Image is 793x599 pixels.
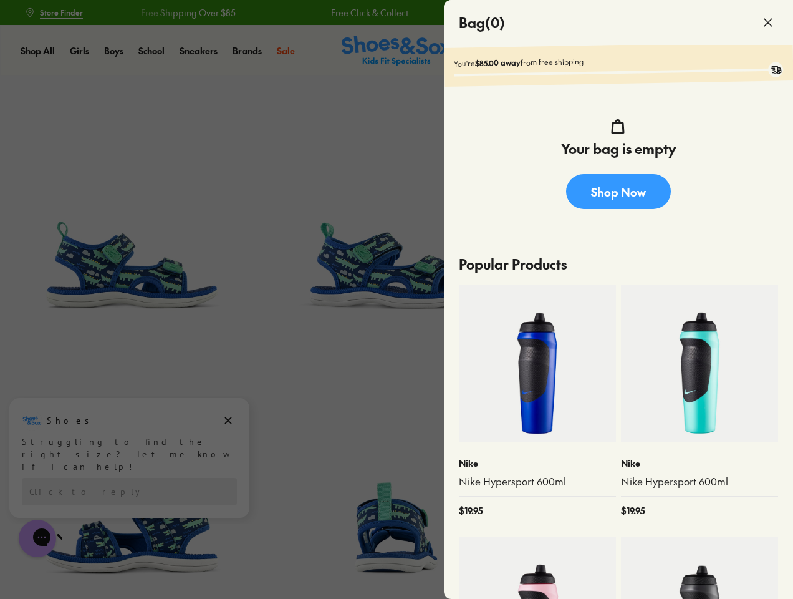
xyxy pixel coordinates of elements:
h4: Your bag is empty [561,139,676,159]
p: You're from free shipping [454,52,783,69]
a: Nike Hypersport 600ml [621,475,778,489]
a: Nike Hypersport 600ml [459,475,616,489]
p: Nike [459,457,616,470]
b: $85.00 away [475,57,521,68]
div: Message from Shoes. Struggling to find the right size? Let me know if I can help! [9,14,249,77]
img: Shoes logo [22,14,42,34]
span: $ 19.95 [621,504,645,517]
span: $ 19.95 [459,504,483,517]
button: Gorgias live chat [6,4,44,42]
h3: Shoes [47,18,96,31]
p: Popular Products [459,244,778,285]
div: Reply to the campaigns [22,82,237,109]
div: Campaign message [9,2,249,122]
div: Struggling to find the right size? Let me know if I can help! [22,39,237,77]
a: Shop Now [566,174,671,209]
h4: Bag ( 0 ) [459,12,505,33]
button: Dismiss campaign [219,16,237,33]
p: Nike [621,457,778,470]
